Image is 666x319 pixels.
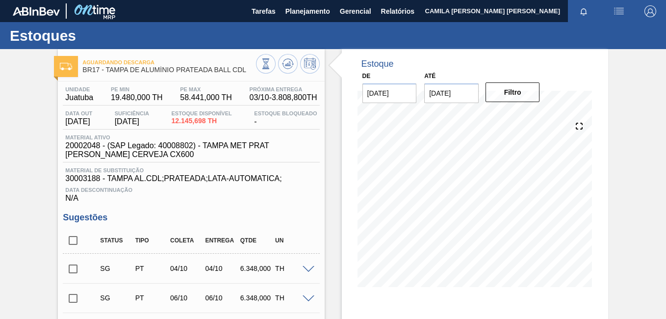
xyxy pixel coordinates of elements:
div: - [252,110,319,126]
span: [DATE] [65,117,92,126]
div: Entrega [203,237,240,244]
span: Material ativo [65,134,322,140]
button: Atualizar Gráfico [278,54,298,74]
span: Estoque Bloqueado [254,110,317,116]
h1: Estoques [10,30,184,41]
span: 20002048 - (SAP Legado: 40008802) - TAMPA MET PRAT [PERSON_NAME] CERVEJA CX600 [65,141,322,159]
span: Juatuba [65,93,93,102]
span: Tarefas [252,5,276,17]
span: Data Descontinuação [65,187,317,193]
div: UN [273,237,310,244]
span: Estoque Disponível [171,110,231,116]
div: Sugestão Criada [98,265,135,272]
span: Material de Substituição [65,167,317,173]
span: 03/10 - 3.808,800 TH [250,93,317,102]
span: [DATE] [115,117,149,126]
div: 6.348,000 [238,294,275,302]
label: Até [424,73,435,80]
label: De [362,73,371,80]
div: Pedido de Transferência [133,294,170,302]
button: Notificações [568,4,599,18]
span: Suficiência [115,110,149,116]
img: userActions [613,5,625,17]
span: 19.480,000 TH [111,93,163,102]
img: Ícone [60,63,72,70]
span: 12.145,698 TH [171,117,231,125]
div: 04/10/2025 [168,265,205,272]
div: Estoque [361,59,394,69]
div: Tipo [133,237,170,244]
button: Visão Geral dos Estoques [256,54,276,74]
span: Aguardando Descarga [82,59,256,65]
div: 06/10/2025 [168,294,205,302]
span: 58.441,000 TH [180,93,232,102]
span: Próxima Entrega [250,86,317,92]
span: Unidade [65,86,93,92]
div: Qtde [238,237,275,244]
div: 04/10/2025 [203,265,240,272]
div: N/A [63,183,319,203]
span: Data out [65,110,92,116]
span: Gerencial [340,5,371,17]
span: Planejamento [285,5,330,17]
div: 06/10/2025 [203,294,240,302]
h3: Sugestões [63,213,319,223]
span: BR17 - TAMPA DE ALUMÍNIO PRATEADA BALL CDL [82,66,256,74]
div: Coleta [168,237,205,244]
div: Status [98,237,135,244]
img: TNhmsLtSVTkK8tSr43FrP2fwEKptu5GPRR3wAAAABJRU5ErkJggg== [13,7,60,16]
div: Pedido de Transferência [133,265,170,272]
span: PE MAX [180,86,232,92]
span: Relatórios [381,5,414,17]
span: PE MIN [111,86,163,92]
img: Logout [644,5,656,17]
div: 6.348,000 [238,265,275,272]
button: Filtro [486,82,540,102]
div: TH [273,294,310,302]
input: dd/mm/yyyy [362,83,417,103]
span: 30003188 - TAMPA AL.CDL;PRATEADA;LATA-AUTOMATICA; [65,174,317,183]
div: Sugestão Criada [98,294,135,302]
div: TH [273,265,310,272]
input: dd/mm/yyyy [424,83,479,103]
button: Programar Estoque [300,54,320,74]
